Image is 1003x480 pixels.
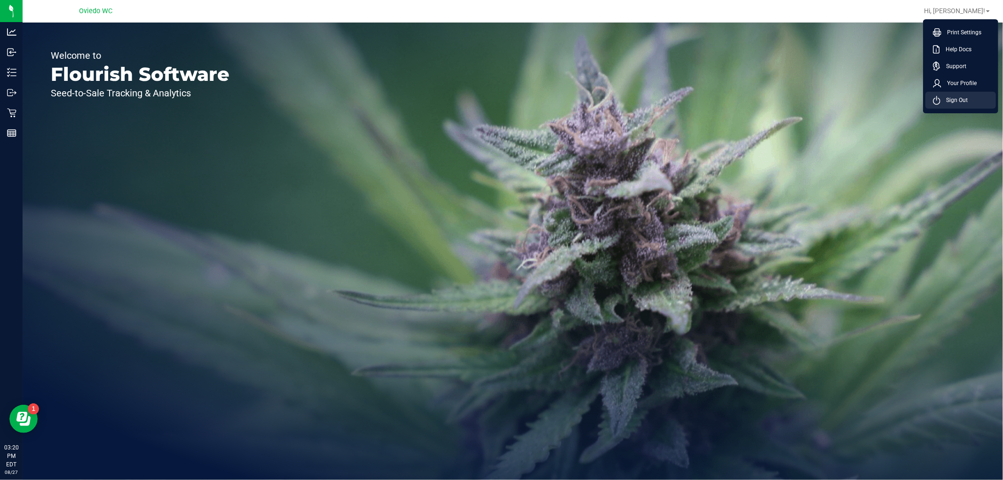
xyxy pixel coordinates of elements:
[9,405,38,433] iframe: Resource center
[51,51,229,60] p: Welcome to
[925,92,996,109] li: Sign Out
[7,47,16,57] inline-svg: Inbound
[940,62,966,71] span: Support
[4,443,18,469] p: 03:20 PM EDT
[7,27,16,37] inline-svg: Analytics
[7,88,16,97] inline-svg: Outbound
[924,7,985,15] span: Hi, [PERSON_NAME]!
[940,45,971,54] span: Help Docs
[940,95,968,105] span: Sign Out
[79,7,113,15] span: Oviedo WC
[51,65,229,84] p: Flourish Software
[941,79,977,88] span: Your Profile
[7,68,16,77] inline-svg: Inventory
[4,469,18,476] p: 08/27
[7,108,16,118] inline-svg: Retail
[51,88,229,98] p: Seed-to-Sale Tracking & Analytics
[933,45,992,54] a: Help Docs
[933,62,992,71] a: Support
[941,28,981,37] span: Print Settings
[28,403,39,415] iframe: Resource center unread badge
[7,128,16,138] inline-svg: Reports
